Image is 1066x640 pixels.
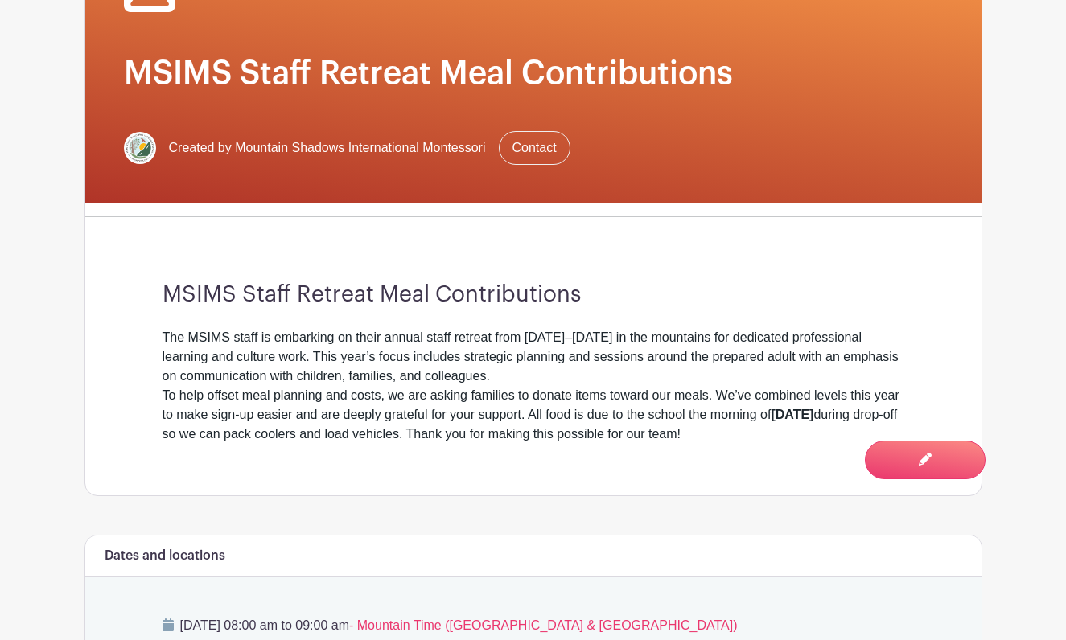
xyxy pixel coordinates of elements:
[163,328,904,386] div: The MSIMS staff is embarking on their annual staff retreat from [DATE]–[DATE] in the mountains fo...
[124,54,943,92] h1: MSIMS Staff Retreat Meal Contributions
[499,131,570,165] a: Contact
[169,138,486,158] span: Created by Mountain Shadows International Montessori
[105,548,225,564] h6: Dates and locations
[124,132,156,164] img: MSIM_LogoCircular.jpg
[349,618,737,632] span: - Mountain Time ([GEOGRAPHIC_DATA] & [GEOGRAPHIC_DATA])
[163,616,904,635] p: [DATE] 08:00 am to 09:00 am
[163,386,904,444] div: To help offset meal planning and costs, we are asking families to donate items toward our meals. ...
[163,281,904,309] h3: MSIMS Staff Retreat Meal Contributions
[771,408,813,421] strong: [DATE]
